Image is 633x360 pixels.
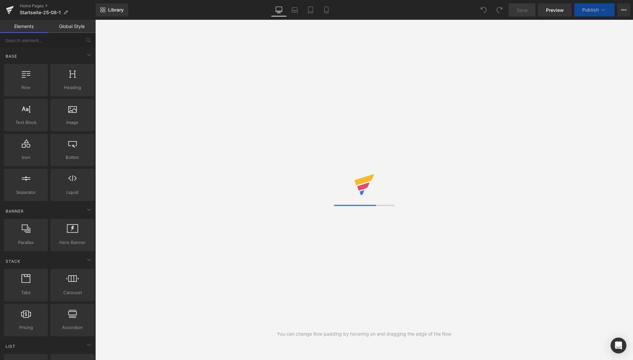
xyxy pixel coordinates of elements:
span: List [5,343,16,349]
span: Parallax [6,239,46,246]
a: Global Style [48,20,96,33]
span: Image [52,119,92,126]
span: Accordion [52,324,92,331]
span: Carousel [52,289,92,296]
span: Row [6,84,46,91]
a: Desktop [271,3,287,16]
span: Startseite-25-08-1 [20,10,61,15]
button: Redo [493,3,506,16]
a: Home Pages [20,3,96,9]
span: Liquid [52,189,92,196]
span: Button [52,154,92,161]
span: Save [517,7,527,14]
span: Preview [546,7,564,14]
span: Text Block [6,119,46,126]
a: Laptop [287,3,303,16]
span: Heading [52,84,92,91]
span: Pricing [6,324,46,331]
a: Tablet [303,3,318,16]
a: Preview [538,3,572,16]
span: Banner [5,208,24,214]
div: You can change Row padding by hovering on and dragging the edge of the Row [277,330,451,338]
span: Base [5,53,18,59]
span: Publish [582,7,599,13]
button: Undo [477,3,490,16]
span: Library [108,7,124,13]
span: Icon [6,154,46,161]
button: More [617,3,630,16]
a: New Library [96,3,128,16]
button: Publish [574,3,615,16]
a: Mobile [318,3,334,16]
span: Separator [6,189,46,196]
span: Hero Banner [52,239,92,246]
span: Tabs [6,289,46,296]
span: Stack [5,258,21,264]
div: Open Intercom Messenger [611,338,626,353]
